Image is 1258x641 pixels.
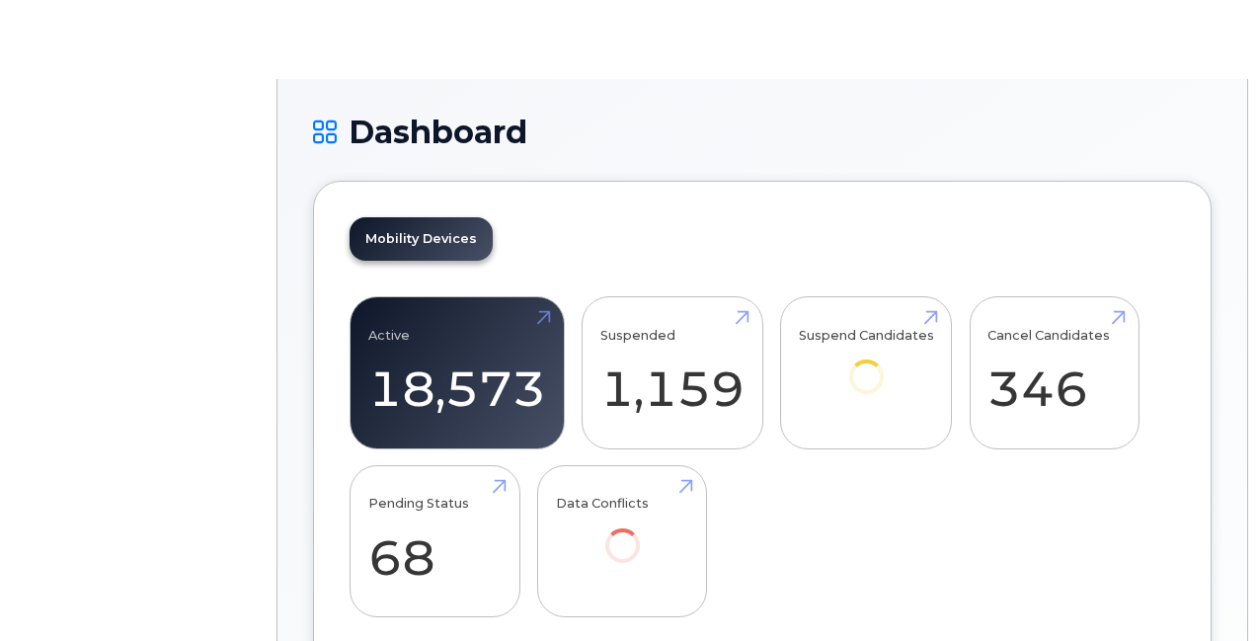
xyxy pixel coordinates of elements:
a: Mobility Devices [350,217,493,261]
a: Active 18,573 [368,308,546,439]
a: Cancel Candidates 346 [987,308,1121,439]
a: Suspend Candidates [799,308,934,422]
h1: Dashboard [313,115,1212,149]
a: Pending Status 68 [368,476,502,606]
a: Suspended 1,159 [600,308,745,439]
a: Data Conflicts [556,476,689,590]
